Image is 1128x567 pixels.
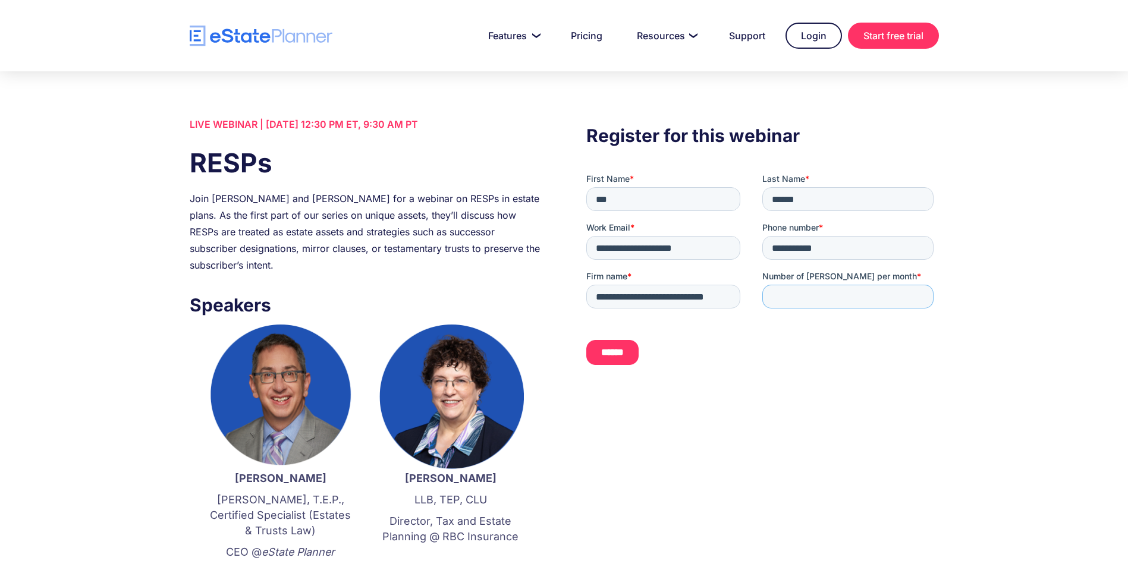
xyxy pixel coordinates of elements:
[623,24,709,48] a: Resources
[378,550,524,566] p: ‍
[208,492,354,538] p: [PERSON_NAME], T.E.P., Certified Specialist (Estates & Trusts Law)
[586,173,938,386] iframe: Form 0
[586,122,938,149] h3: Register for this webinar
[190,144,542,181] h1: RESPs
[557,24,617,48] a: Pricing
[378,492,524,508] p: LLB, TEP, CLU
[208,544,354,560] p: CEO @
[190,116,542,133] div: LIVE WEBINAR | [DATE] 12:30 PM ET, 9:30 AM PT
[405,472,497,484] strong: [PERSON_NAME]
[378,514,524,544] p: Director, Tax and Estate Planning @ RBC Insurance
[848,23,939,49] a: Start free trial
[715,24,780,48] a: Support
[235,472,326,484] strong: [PERSON_NAME]
[474,24,551,48] a: Features
[190,190,542,273] div: Join [PERSON_NAME] and [PERSON_NAME] for a webinar on RESPs in estate plans. As the first part of...
[785,23,842,49] a: Login
[190,26,332,46] a: home
[190,291,542,319] h3: Speakers
[262,546,335,558] em: eState Planner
